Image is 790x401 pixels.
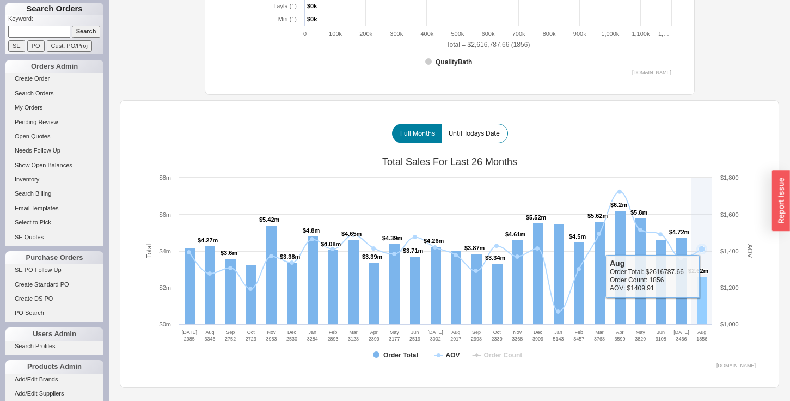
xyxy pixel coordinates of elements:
tspan: 3599 [615,336,626,342]
tspan: $4.26m [424,238,444,244]
text: $1,400 [720,248,739,254]
text: $1,800 [720,174,739,181]
tspan: 3768 [594,336,605,342]
text: $2m [160,284,171,291]
tspan: 3346 [204,336,215,342]
div: Users Admin [5,327,103,341]
tspan: AOV [445,351,460,359]
tspan: $5.62m [587,212,608,219]
a: PO Search [5,307,103,319]
text: 300k [390,31,403,37]
tspan: 2893 [327,336,338,342]
tspan: 2519 [409,336,420,342]
a: Search Profiles [5,341,103,352]
text: 900k [573,31,586,37]
tspan: May [390,330,400,335]
text: [DOMAIN_NAME] [632,70,671,75]
tspan: 3108 [656,336,666,342]
text: 100k [329,31,342,37]
input: SE [8,40,25,52]
text: $1,000 [720,321,739,327]
tspan: [DATE] [673,330,689,335]
tspan: AOV [746,244,754,258]
tspan: $3.6m [221,250,237,256]
text: 1,100k [632,31,650,37]
tspan: Dec [287,330,297,335]
tspan: 2530 [286,336,297,342]
tspan: Miri (1) [278,16,297,22]
tspan: $4.61m [505,231,526,238]
tspan: Order Total [383,351,418,359]
a: Add/Edit Suppliers [5,388,103,399]
tspan: $4.39m [382,235,403,241]
tspan: $3.34m [485,254,506,261]
tspan: 3284 [307,336,318,342]
p: Keyword: [8,15,103,26]
text: $8m [160,174,171,181]
tspan: 2998 [471,336,482,342]
span: Pending Review [15,119,58,125]
tspan: $0k [307,16,317,22]
tspan: 3829 [635,336,646,342]
tspan: Feb [329,330,338,335]
text: $4m [160,248,171,254]
tspan: 1,… [658,31,669,37]
a: Needs Follow Up [5,145,103,156]
a: SE PO Follow Up [5,264,103,276]
tspan: Apr [616,330,624,335]
tspan: $4.5m [569,233,586,240]
tspan: Jun [657,330,665,335]
input: Search [72,26,101,37]
text: $6m [160,211,171,218]
tspan: [DATE] [428,330,443,335]
tspan: Jan [554,330,562,335]
text: 800k [543,31,556,37]
tspan: Mar [595,330,604,335]
span: Needs Follow Up [15,147,60,154]
a: My Orders [5,102,103,113]
a: Create Order [5,73,103,84]
tspan: Apr [370,330,378,335]
tspan: $4.8m [303,227,320,234]
a: Search Orders [5,88,103,99]
a: Select to Pick [5,217,103,228]
tspan: QualityBath [436,58,472,66]
text: 1,000k [601,31,620,37]
span: Full Months [400,129,435,138]
tspan: Sep [472,330,481,335]
tspan: Nov [267,330,276,335]
tspan: Total [145,244,153,258]
tspan: 2917 [450,336,461,342]
text: 500k [451,31,464,37]
h1: Search Orders [5,3,103,15]
tspan: Nov [513,330,522,335]
tspan: Total Sales For Last 26 Months [382,156,517,167]
tspan: Mar [349,330,358,335]
tspan: 2752 [225,336,236,342]
a: Show Open Balances [5,160,103,171]
a: Search Billing [5,188,103,199]
tspan: 3466 [676,336,687,342]
tspan: 3457 [573,336,584,342]
a: Add/Edit Brands [5,374,103,385]
text: 200k [359,31,372,37]
tspan: $3.38m [280,253,301,260]
tspan: 3909 [532,336,543,342]
tspan: Dec [534,330,543,335]
input: PO [27,40,45,52]
tspan: 2985 [184,336,195,342]
a: SE Quotes [5,232,103,243]
tspan: Order Count [484,351,523,359]
tspan: 3177 [389,336,400,342]
tspan: $6.2m [610,202,627,208]
tspan: Feb [574,330,583,335]
text: [DOMAIN_NAME] [716,363,756,368]
text: $1,200 [720,284,739,291]
tspan: $5.52m [526,214,547,221]
tspan: $3.87m [464,245,485,251]
tspan: 2399 [369,336,379,342]
a: Create DS PO [5,293,103,305]
tspan: $4.72m [669,229,690,235]
tspan: Jan [308,330,316,335]
tspan: $4.27m [198,237,218,244]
